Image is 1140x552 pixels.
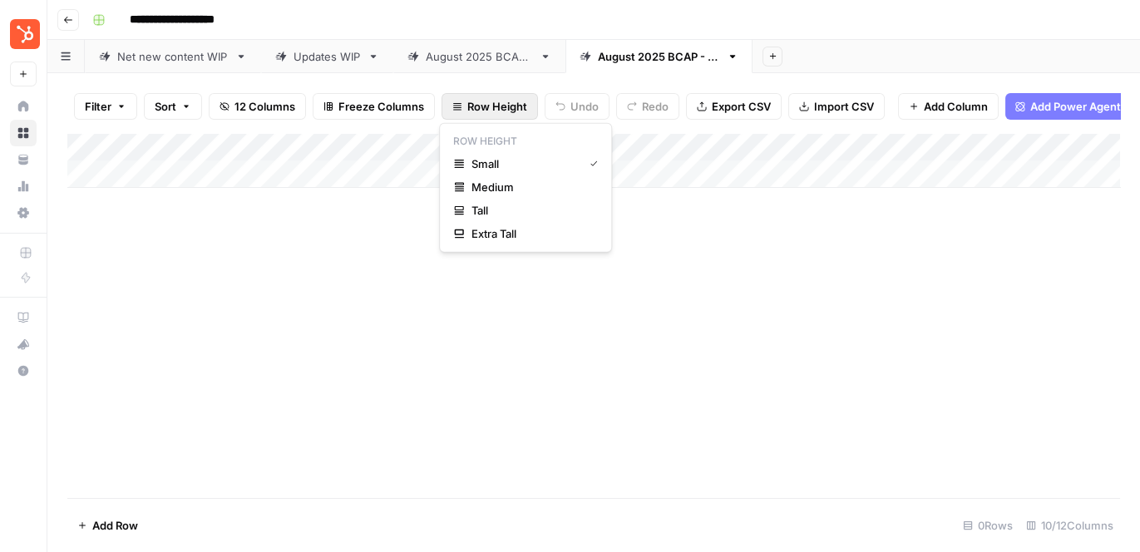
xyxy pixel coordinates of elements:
[10,304,37,331] a: AirOps Academy
[261,40,393,73] a: Updates WIP
[426,48,533,65] div: [DATE] BCAP - NNPs
[898,93,999,120] button: Add Column
[442,93,538,120] button: Row Height
[616,93,679,120] button: Redo
[74,93,137,120] button: Filter
[393,40,565,73] a: [DATE] BCAP - NNPs
[642,98,669,115] span: Redo
[471,202,591,219] span: Tall
[10,93,37,120] a: Home
[924,98,988,115] span: Add Column
[144,93,202,120] button: Sort
[10,146,37,173] a: Your Data
[956,512,1019,539] div: 0 Rows
[788,93,885,120] button: Import CSV
[1030,98,1121,115] span: Add Power Agent
[10,19,40,49] img: Blog Content Action Plan Logo
[117,48,229,65] div: Net new content WIP
[565,40,753,73] a: [DATE] BCAP - Updates
[67,512,148,539] button: Add Row
[471,179,591,195] span: Medium
[712,98,771,115] span: Export CSV
[92,517,138,534] span: Add Row
[234,98,295,115] span: 12 Columns
[1019,512,1120,539] div: 10/12 Columns
[598,48,720,65] div: [DATE] BCAP - Updates
[294,48,361,65] div: Updates WIP
[686,93,782,120] button: Export CSV
[10,357,37,384] button: Help + Support
[10,200,37,226] a: Settings
[467,98,527,115] span: Row Height
[570,98,599,115] span: Undo
[447,131,605,152] p: Row Height
[1005,93,1131,120] button: Add Power Agent
[338,98,424,115] span: Freeze Columns
[10,13,37,55] button: Workspace: Blog Content Action Plan
[814,98,874,115] span: Import CSV
[471,225,591,242] span: Extra Tall
[155,98,176,115] span: Sort
[85,40,261,73] a: Net new content WIP
[85,98,111,115] span: Filter
[10,173,37,200] a: Usage
[471,155,576,172] span: Small
[439,123,612,253] div: Row Height
[10,331,37,357] button: What's new?
[11,332,36,357] div: What's new?
[313,93,435,120] button: Freeze Columns
[10,120,37,146] a: Browse
[545,93,609,120] button: Undo
[209,93,306,120] button: 12 Columns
